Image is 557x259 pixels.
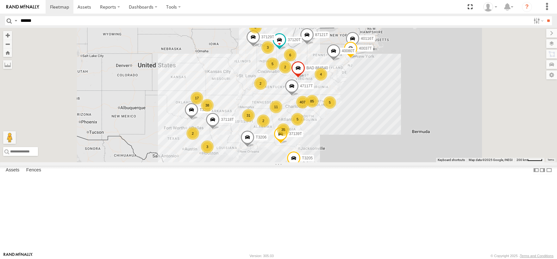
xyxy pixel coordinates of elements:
label: Measure [3,60,12,69]
a: Terms and Conditions [520,254,554,258]
div: 4 [315,68,327,81]
div: 38 [201,99,214,112]
div: 2 [257,114,270,127]
label: Fences [23,166,44,175]
label: Search Filter Options [531,16,545,25]
span: 87121T [315,32,328,37]
label: Map Settings [546,71,557,79]
span: BAD 884540 [306,66,328,70]
span: 200 km [516,158,527,162]
div: 2 [186,127,199,140]
div: 8 [249,21,262,34]
label: Dock Summary Table to the Right [539,166,546,175]
div: 35 [277,123,290,136]
div: 5 [291,113,304,126]
div: 2 [279,61,291,73]
button: Zoom out [3,40,12,48]
img: rand-logo.svg [6,5,39,9]
button: Drag Pegman onto the map to open Street View [3,131,16,144]
span: T3205 [302,156,313,160]
span: 37118T [221,117,234,122]
span: 40037T [359,46,372,51]
label: Assets [3,166,22,175]
span: Map data ©2025 Google, INEGI [469,158,513,162]
span: 37129T [261,34,274,39]
button: Map Scale: 200 km per 44 pixels [515,158,544,162]
a: Visit our Website [3,253,33,259]
a: Terms [548,159,554,161]
label: Search Query [13,16,18,25]
span: 47117T [300,84,313,88]
button: Zoom in [3,31,12,40]
div: Version: 305.03 [250,254,274,258]
button: Keyboard shortcuts [438,158,465,162]
div: © Copyright 2025 - [491,254,554,258]
span: 37139T [289,132,302,136]
div: 5 [323,96,336,109]
span: T3206 [256,135,266,139]
div: 6 [284,49,297,61]
div: 407 [296,96,309,108]
div: 31 [242,109,255,122]
div: 85 [306,95,318,108]
div: 3 [201,140,214,153]
span: 40080T [342,49,355,53]
label: Hide Summary Table [546,166,552,175]
div: 5 [266,58,279,70]
span: 37120T [288,38,301,42]
div: 2 [254,77,267,90]
label: Dock Summary Table to the Left [533,166,539,175]
span: T3202 [200,107,210,112]
i: ? [522,2,532,12]
div: 3 [261,41,274,54]
div: 11 [270,101,282,113]
div: Denise Wike [481,2,499,12]
button: Zoom Home [3,48,12,57]
span: 40116T [361,36,374,41]
div: 17 [191,92,203,104]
